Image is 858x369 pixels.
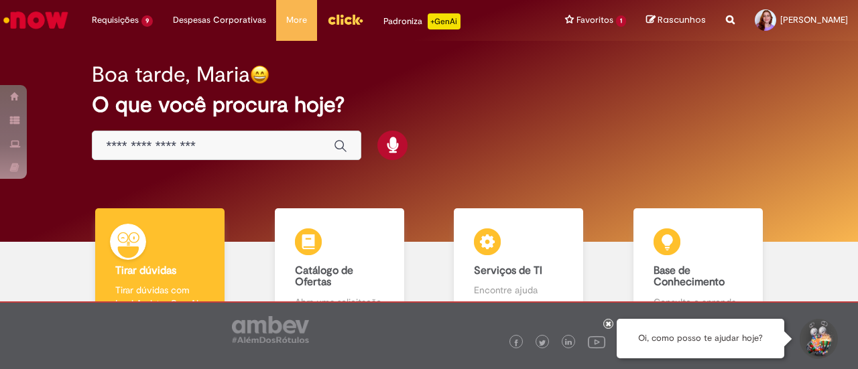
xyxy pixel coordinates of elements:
[250,208,430,324] a: Catálogo de Ofertas Abra uma solicitação
[588,333,605,350] img: logo_footer_youtube.png
[70,208,250,324] a: Tirar dúvidas Tirar dúvidas com Lupi Assist e Gen Ai
[428,13,461,29] p: +GenAi
[474,283,563,297] p: Encontre ajuda
[646,14,706,27] a: Rascunhos
[539,340,546,346] img: logo_footer_twitter.png
[780,14,848,25] span: [PERSON_NAME]
[654,264,725,289] b: Base de Conhecimento
[173,13,266,27] span: Despesas Corporativas
[1,7,70,33] img: ServiceNow
[513,340,519,346] img: logo_footer_facebook.png
[141,15,153,27] span: 9
[115,264,176,277] b: Tirar dúvidas
[616,15,626,27] span: 1
[565,339,572,347] img: logo_footer_linkedin.png
[617,319,784,358] div: Oi, como posso te ajudar hoje?
[92,13,139,27] span: Requisições
[576,13,613,27] span: Favoritos
[92,63,250,86] h2: Boa tarde, Maria
[92,93,765,117] h2: O que você procura hoje?
[798,319,838,359] button: Iniciar Conversa de Suporte
[295,295,384,309] p: Abra uma solicitação
[658,13,706,26] span: Rascunhos
[295,264,353,289] b: Catálogo de Ofertas
[250,65,269,84] img: happy-face.png
[115,283,204,310] p: Tirar dúvidas com Lupi Assist e Gen Ai
[327,9,363,29] img: click_logo_yellow_360x200.png
[474,264,542,277] b: Serviços de TI
[609,208,788,324] a: Base de Conhecimento Consulte e aprenda
[232,316,309,343] img: logo_footer_ambev_rotulo_gray.png
[383,13,461,29] div: Padroniza
[286,13,307,27] span: More
[429,208,609,324] a: Serviços de TI Encontre ajuda
[654,295,743,309] p: Consulte e aprenda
